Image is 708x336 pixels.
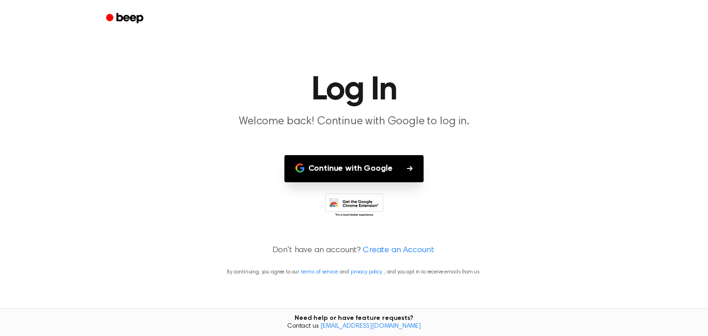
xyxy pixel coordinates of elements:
[177,114,531,129] p: Welcome back! Continue with Google to log in.
[118,74,590,107] h1: Log In
[351,269,382,275] a: privacy policy
[363,244,434,257] a: Create an Account
[11,244,697,257] p: Don't have an account?
[100,10,152,28] a: Beep
[320,323,421,330] a: [EMAIL_ADDRESS][DOMAIN_NAME]
[6,323,702,331] span: Contact us
[301,269,337,275] a: terms of service
[11,268,697,276] p: By continuing, you agree to our and , and you opt in to receive emails from us.
[284,155,424,182] button: Continue with Google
